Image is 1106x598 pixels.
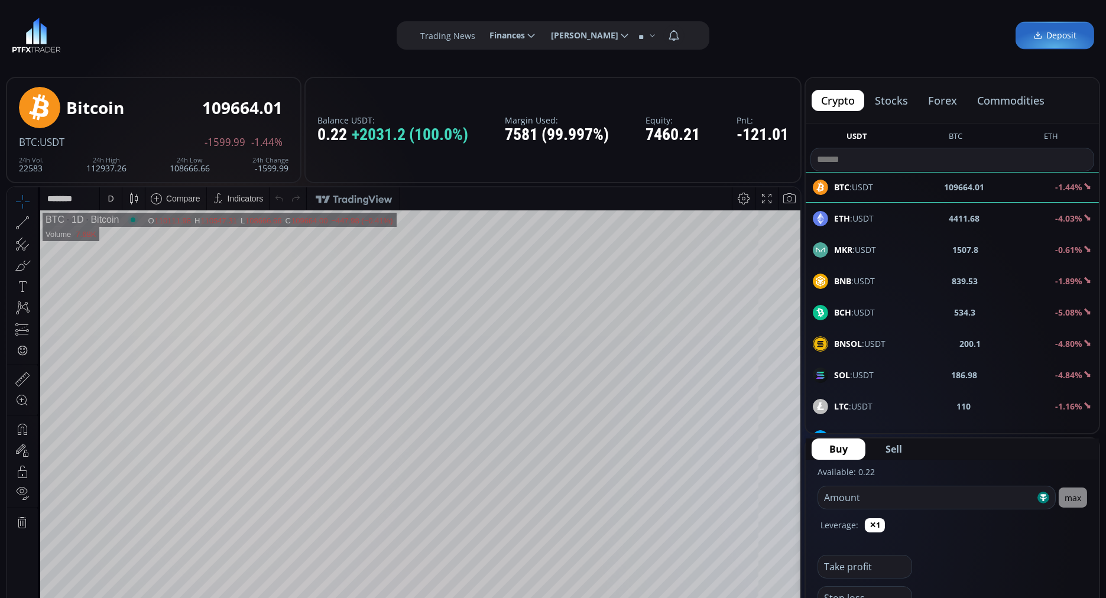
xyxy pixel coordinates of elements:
div: Volume [38,43,64,51]
b: 839.53 [952,275,978,287]
label: Margin Used: [505,116,609,125]
label: Balance USDT: [317,116,468,125]
div: Toggle Percentage [731,469,748,492]
b: -4.03% [1055,213,1082,224]
label: PnL: [737,116,789,125]
b: BNB [834,275,851,287]
label: Available: 0.22 [818,466,875,477]
span: Buy [829,442,848,456]
div: D [100,6,106,16]
b: ETH [834,213,850,224]
div: Compare [159,6,193,16]
div: 110111.98 [148,29,184,38]
button: 11:38:46 (UTC) [655,469,720,492]
div: 24h High [86,157,127,164]
b: -0.61% [1055,244,1082,255]
div: -121.01 [737,126,789,144]
button: Sell [868,438,920,460]
span: Deposit [1033,30,1076,42]
div: 109664.00 [284,29,320,38]
div: 22583 [19,157,44,173]
div: L [233,29,238,38]
div: 0.22 [317,126,468,144]
div: Bitcoin [76,27,112,38]
b: -5.08% [1055,307,1082,318]
div: auto [771,476,787,485]
b: -4.80% [1055,338,1082,349]
div: 24h Low [170,157,210,164]
b: -4.84% [1055,369,1082,381]
span: +2031.2 (100.0%) [352,126,468,144]
b: 1507.8 [953,243,979,256]
b: 23.35 [956,431,977,444]
button: USDT [842,131,872,145]
b: 200.1 [960,337,981,350]
span: :USDT [834,400,873,412]
label: Equity: [646,116,700,125]
button: BTC [944,131,967,145]
div: 112937.26 [86,157,127,173]
span: :USDT [834,212,874,225]
span: -1599.99 [205,137,245,148]
span: :USDT [834,243,876,256]
button: commodities [968,90,1054,111]
span: :USDT [834,431,877,444]
div: Hide Drawings Toolbar [27,441,33,457]
div: BTC [38,27,57,38]
div: Market open [121,27,131,38]
div: 5y [43,476,51,485]
button: ETH [1039,131,1063,145]
button: stocks [865,90,917,111]
div: Indicators [220,6,257,16]
div: 3m [77,476,88,485]
button: crypto [812,90,864,111]
span: :USDT [834,369,874,381]
span: [PERSON_NAME] [543,24,618,47]
div: 7581 (99.997%) [505,126,609,144]
img: LOGO [12,18,61,53]
div: C [278,29,284,38]
button: forex [919,90,966,111]
div: 108666.66 [170,157,210,173]
div: 24h Vol. [19,157,44,164]
b: -5.16% [1055,432,1082,443]
span: :USDT [834,337,886,350]
div: 1D [57,27,76,38]
div: 110547.31 [193,29,229,38]
b: -1.89% [1055,275,1082,287]
button: ✕1 [865,518,885,532]
b: 4411.68 [949,212,980,225]
span: Finances [481,24,525,47]
div: log [752,476,763,485]
b: MKR [834,244,852,255]
span: BTC [19,135,37,149]
div: −447.98 (−0.41%) [324,29,385,38]
span: :USDT [834,275,875,287]
div: H [187,29,193,38]
div: 7.68K [69,43,89,51]
div: Toggle Auto Scale [767,469,792,492]
span: 11:38:46 (UTC) [659,476,716,485]
div: -1599.99 [252,157,288,173]
b: -1.16% [1055,401,1082,412]
div:  [11,158,20,169]
div: 1d [134,476,143,485]
div: 108666.66 [238,29,274,38]
b: 110 [957,400,971,412]
span: -1.44% [251,137,283,148]
b: BCH [834,307,851,318]
b: 534.3 [955,306,976,318]
span: :USDT [37,135,64,149]
div: 5d [116,476,126,485]
b: LINK [834,432,854,443]
label: Trading News [420,30,475,42]
div: 7460.21 [646,126,700,144]
div: Bitcoin [66,99,124,117]
div: 24h Change [252,157,288,164]
div: 1m [96,476,108,485]
b: LTC [834,401,849,412]
span: Sell [886,442,902,456]
div: 1y [60,476,69,485]
div: Toggle Log Scale [748,469,767,492]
